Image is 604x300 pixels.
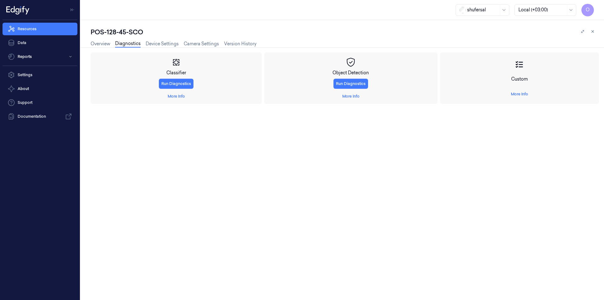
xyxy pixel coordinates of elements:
a: Version History [224,41,256,47]
button: O [581,4,594,16]
button: More Info [165,91,187,101]
a: Diagnostics [115,40,141,48]
a: Settings [3,69,77,81]
a: Support [3,96,77,109]
a: More Info [168,93,185,99]
button: Run Diagnostics [333,79,368,89]
a: Documentation [3,110,77,123]
button: Run Diagnostics [159,79,193,89]
a: Data [3,37,77,49]
div: Object Detection [333,70,369,76]
button: More Info [340,91,362,101]
div: POS-128-45-SCO [91,28,599,37]
a: Camera Settings [184,41,219,47]
button: Toggle Navigation [67,5,77,15]
button: More Info [508,89,531,99]
a: Resources [3,23,77,35]
a: More Info [342,93,360,99]
a: Overview [91,41,110,47]
button: About [3,82,77,95]
a: More Info [511,91,528,97]
a: Device Settings [146,41,179,47]
button: Reports [3,50,77,63]
div: Custom [511,76,528,82]
div: Classifier [166,70,186,76]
